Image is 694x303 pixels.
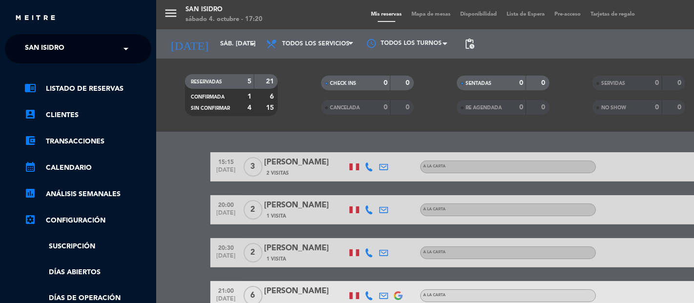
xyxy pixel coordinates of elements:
[24,161,36,173] i: calendar_month
[15,15,56,22] img: MEITRE
[25,39,64,59] span: San Isidro
[24,188,151,200] a: assessmentANÁLISIS SEMANALES
[24,215,151,226] a: Configuración
[24,135,36,146] i: account_balance_wallet
[24,187,36,199] i: assessment
[24,83,151,95] a: chrome_reader_modeListado de Reservas
[24,162,151,174] a: calendar_monthCalendario
[24,109,151,121] a: account_boxClientes
[24,241,151,252] a: Suscripción
[24,214,36,225] i: settings_applications
[24,136,151,147] a: account_balance_walletTransacciones
[24,267,151,278] a: Días abiertos
[24,82,36,94] i: chrome_reader_mode
[24,108,36,120] i: account_box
